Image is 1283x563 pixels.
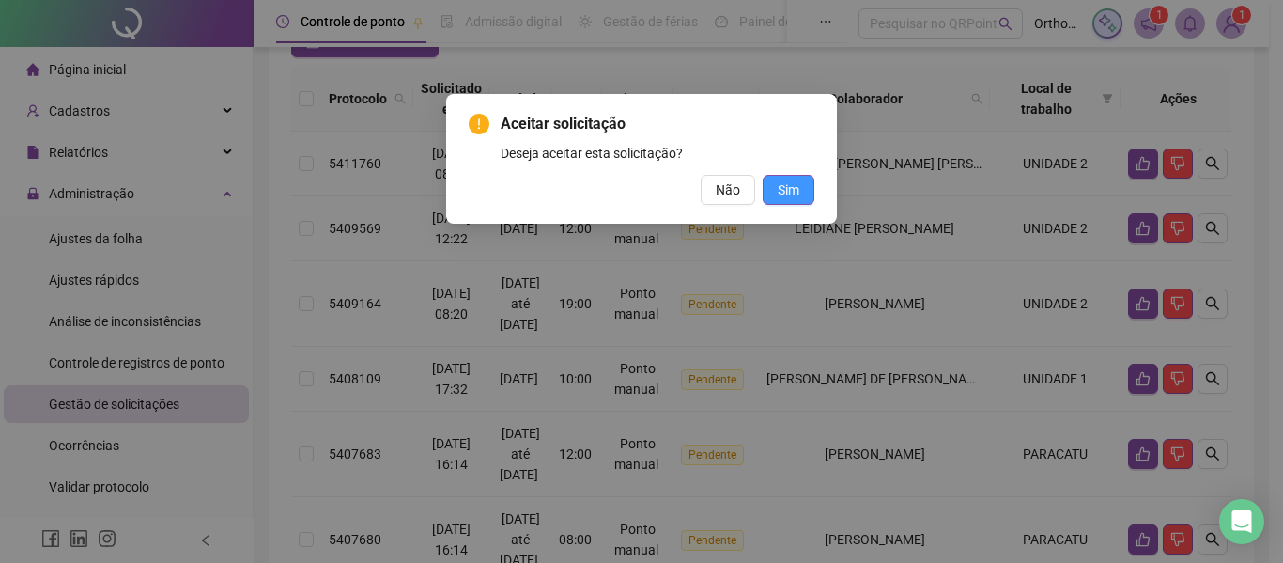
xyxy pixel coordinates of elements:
[701,175,755,205] button: Não
[716,180,740,200] span: Não
[763,175,814,205] button: Sim
[501,113,814,135] span: Aceitar solicitação
[469,114,489,134] span: exclamation-circle
[1219,499,1264,544] div: Open Intercom Messenger
[778,180,799,200] span: Sim
[501,143,814,164] div: Deseja aceitar esta solicitação?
